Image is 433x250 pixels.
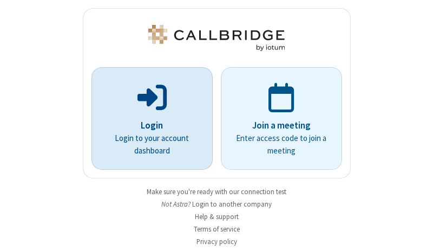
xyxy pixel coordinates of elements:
p: Join a meeting [236,119,327,133]
li: Not Astra? [83,199,351,209]
button: LoginLogin to your account dashboard [91,67,213,170]
p: Enter access code to join a meeting [236,132,327,157]
p: Login [107,119,198,133]
p: Login to your account dashboard [107,132,198,157]
button: Login to another company [192,199,272,209]
a: Privacy policy [196,237,237,246]
img: Astra [146,25,287,51]
a: Terms of service [194,225,240,234]
a: Join a meetingEnter access code to join a meeting [221,67,342,170]
a: Help & support [195,212,239,221]
a: Make sure you're ready with our connection test [147,187,286,196]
